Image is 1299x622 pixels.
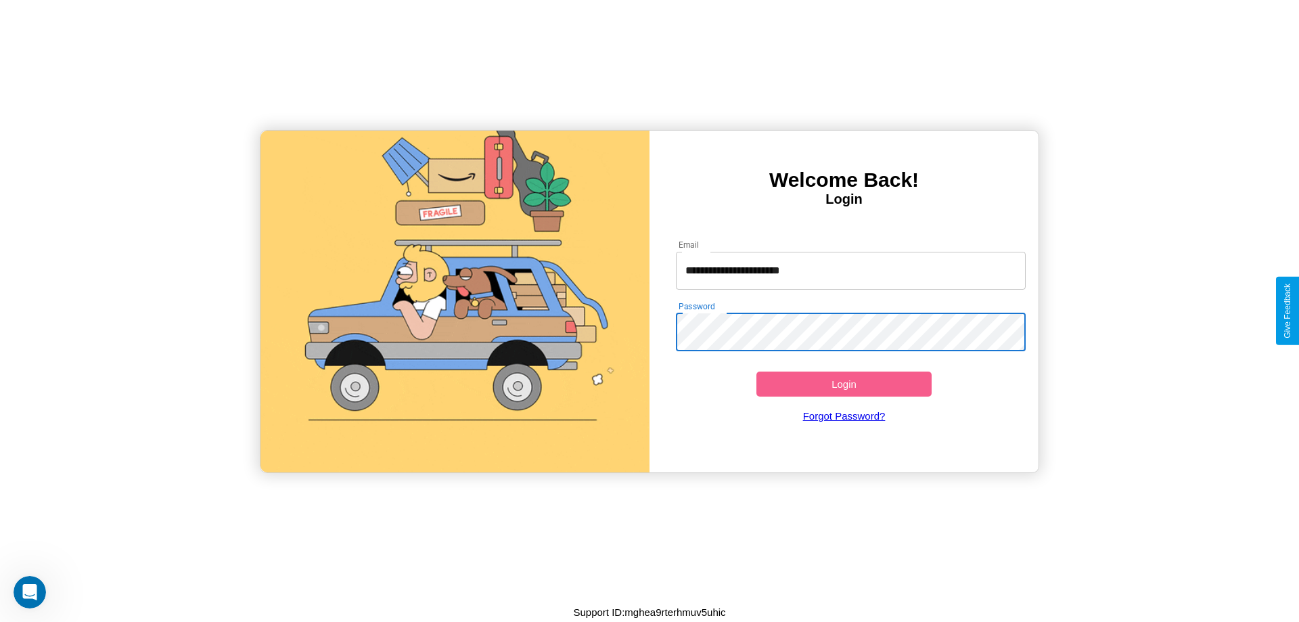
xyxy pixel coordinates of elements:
button: Login [756,372,932,397]
h3: Welcome Back! [649,169,1039,192]
p: Support ID: mghea9rterhmuv5uhic [573,603,725,621]
label: Password [679,301,714,312]
img: gif [260,131,649,472]
label: Email [679,239,700,250]
div: Give Feedback [1283,284,1292,338]
h4: Login [649,192,1039,207]
a: Forgot Password? [669,397,1020,435]
iframe: Intercom live chat [14,576,46,608]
